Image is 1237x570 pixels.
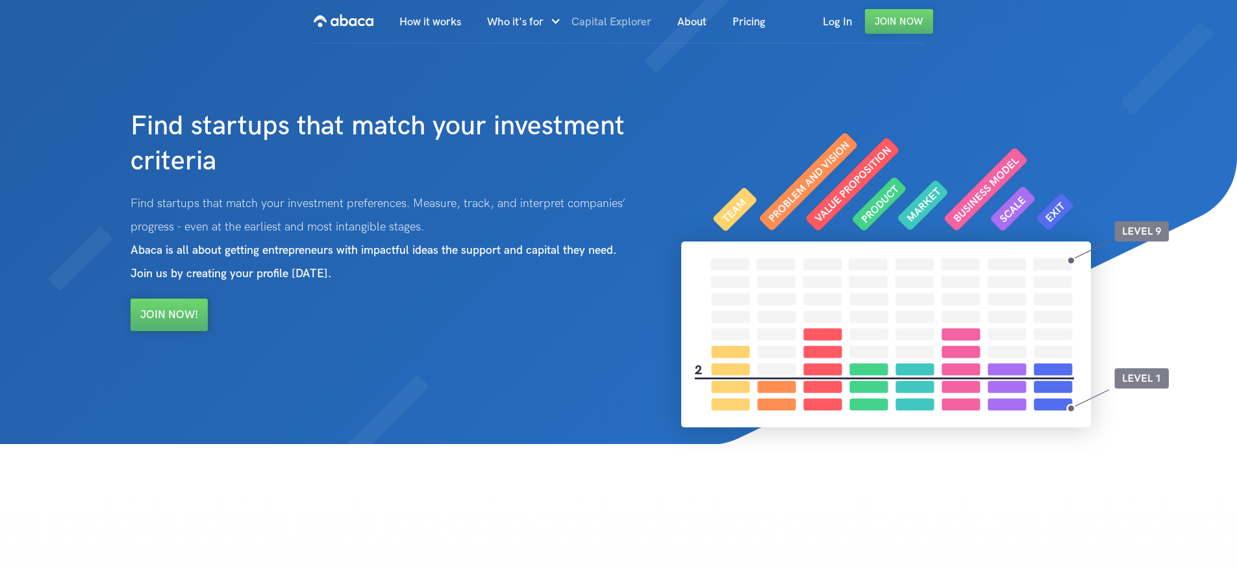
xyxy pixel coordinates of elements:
[314,10,373,31] img: Abaca logo
[131,299,208,331] a: Join Now!
[131,243,617,280] strong: Abaca is all about getting entrepreneurs with impactful ideas the support and capital they need. ...
[865,9,933,34] a: Join Now
[131,110,625,178] strong: Find startups that match your investment criteria
[131,192,637,286] p: Find startups that match your investment preferences. Measure, track, and interpret companies’ pr...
